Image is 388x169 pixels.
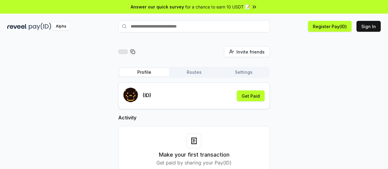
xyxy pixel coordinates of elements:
[52,23,69,30] div: Alpha
[219,68,269,76] button: Settings
[224,46,270,57] button: Invite friends
[7,23,28,30] img: reveel_dark
[159,151,229,159] h3: Make your first transaction
[143,92,151,99] p: (ID)
[308,21,352,32] button: Register Pay(ID)
[118,114,270,121] h2: Activity
[236,49,265,55] span: Invite friends
[237,90,265,101] button: Get Paid
[356,21,381,32] button: Sign In
[169,68,219,76] button: Routes
[131,4,184,10] span: Answer our quick survey
[29,23,51,30] img: pay_id
[185,4,250,10] span: for a chance to earn 10 USDT 📝
[119,68,169,76] button: Profile
[156,159,232,166] p: Get paid by sharing your Pay(ID)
